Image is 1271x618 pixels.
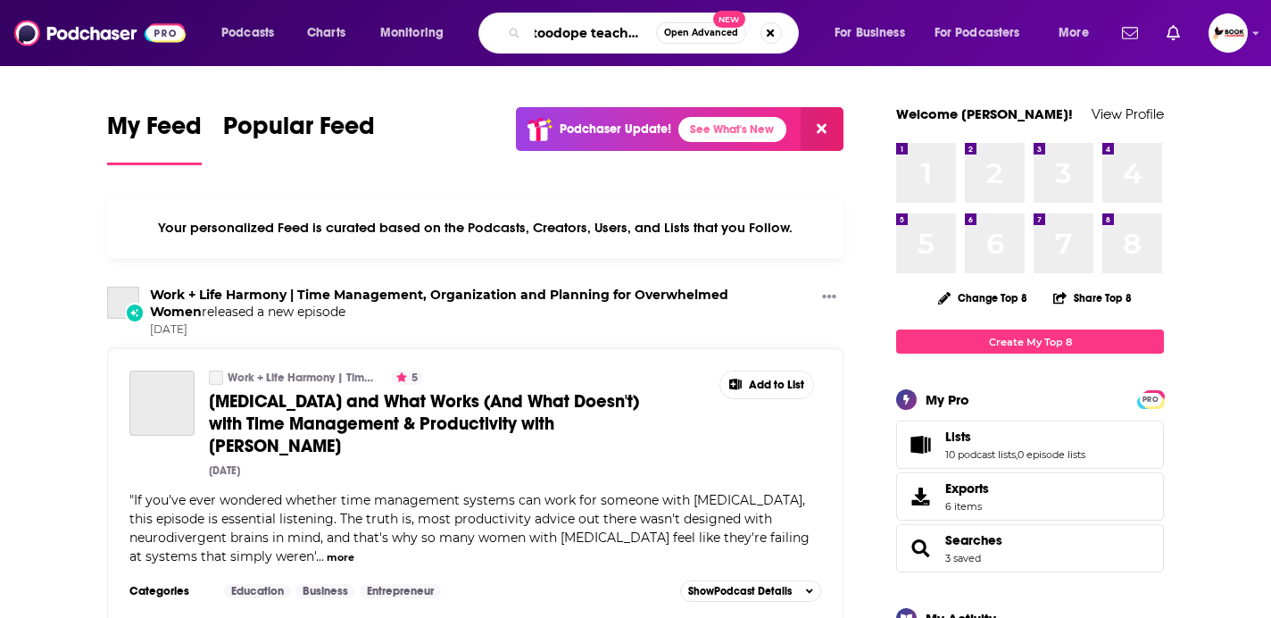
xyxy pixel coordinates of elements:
button: Open AdvancedNew [656,22,746,44]
a: Work + Life Harmony | Time Management, Organization and Planning for Overwhelmed Women [209,371,223,385]
h3: released a new episode [150,287,815,321]
p: Podchaser Update! [560,121,671,137]
a: Show notifications dropdown [1159,18,1187,48]
input: Search podcasts, credits, & more... [528,19,656,47]
button: open menu [923,19,1046,47]
img: User Profile [1209,13,1248,53]
a: Popular Feed [223,111,375,165]
a: My Feed [107,111,202,165]
a: See What's New [678,117,786,142]
span: Exports [945,480,989,497]
a: Work + Life Harmony | Time Management, Organization and Planning for Overwhelmed Women [150,287,728,320]
span: Show Podcast Details [688,585,792,597]
span: New [713,11,745,28]
a: 3 saved [945,552,981,564]
a: Work + Life Harmony | Time Management, Organization and Planning for Overwhelmed Women [228,371,375,385]
button: ShowPodcast Details [680,580,821,602]
button: 5 [391,371,423,385]
span: For Business [835,21,905,46]
a: PRO [1140,392,1161,405]
div: Your personalized Feed is curated based on the Podcasts, Creators, Users, and Lists that you Follow. [107,197,843,258]
div: [DATE] [209,464,240,477]
span: " [129,492,810,564]
span: PRO [1140,393,1161,406]
a: Welcome [PERSON_NAME]! [896,105,1073,122]
span: If you've ever wondered whether time management systems can work for someone with [MEDICAL_DATA],... [129,492,810,564]
button: Show More Button [720,372,813,398]
a: Work + Life Harmony | Time Management, Organization and Planning for Overwhelmed Women [107,287,139,319]
a: Searches [902,536,938,561]
a: Searches [945,532,1002,548]
a: Lists [945,429,1085,445]
a: Lists [902,432,938,457]
a: Education [224,584,291,598]
div: New Episode [125,303,145,322]
a: Create My Top 8 [896,330,1164,354]
span: Charts [307,21,345,46]
button: open menu [822,19,927,47]
span: Open Advanced [664,29,738,38]
button: Share Top 8 [1052,280,1133,315]
button: open menu [368,19,467,47]
span: My Feed [107,111,202,152]
span: Logged in as BookLaunchers [1209,13,1248,53]
span: [DATE] [150,322,815,338]
span: ... [316,548,324,564]
button: open menu [1046,19,1111,47]
img: Podchaser - Follow, Share and Rate Podcasts [14,16,186,50]
button: Change Top 8 [927,287,1038,309]
a: 0 episode lists [1018,448,1085,461]
span: Podcasts [221,21,274,46]
button: Show More Button [815,287,843,309]
span: Lists [945,429,971,445]
button: more [327,550,354,565]
a: Exports [896,472,1164,521]
div: My Pro [926,391,969,408]
a: ADHD and What Works (And What Doesn't) with Time Management & Productivity with Meghan Brown-Enyia [129,371,195,436]
button: open menu [209,19,297,47]
a: Business [295,584,355,598]
span: Monitoring [380,21,444,46]
span: [MEDICAL_DATA] and What Works (And What Doesn't) with Time Management & Productivity with [PERSON... [209,390,639,457]
span: 6 items [945,500,989,513]
span: Searches [896,524,1164,572]
span: , [1016,448,1018,461]
span: Lists [896,421,1164,469]
button: Show profile menu [1209,13,1248,53]
span: For Podcasters [935,21,1020,46]
a: View Profile [1092,105,1164,122]
span: Exports [902,484,938,509]
a: [MEDICAL_DATA] and What Works (And What Doesn't) with Time Management & Productivity with [PERSON... [209,390,643,457]
a: 10 podcast lists [945,448,1016,461]
span: More [1059,21,1089,46]
span: Popular Feed [223,111,375,152]
span: Add to List [749,379,804,392]
a: Show notifications dropdown [1115,18,1145,48]
a: Charts [295,19,356,47]
a: Entrepreneur [360,584,441,598]
div: Search podcasts, credits, & more... [495,13,816,54]
h3: Categories [129,584,210,598]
